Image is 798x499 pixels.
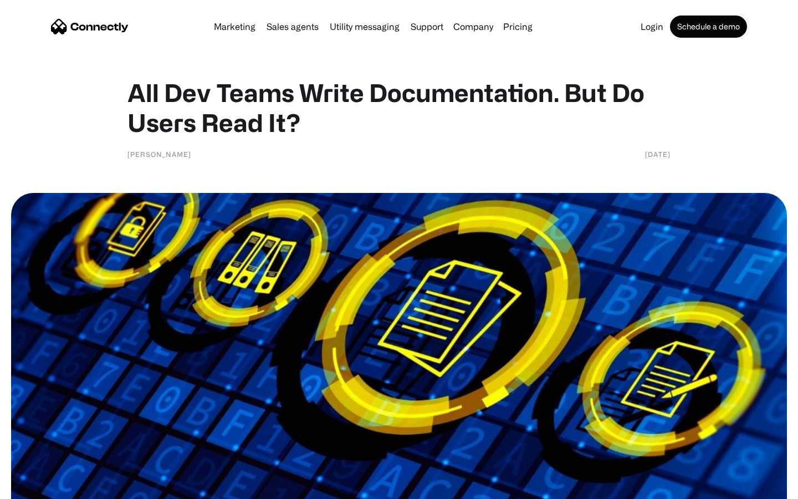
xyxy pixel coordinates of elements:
[453,19,493,34] div: Company
[262,22,323,31] a: Sales agents
[499,22,537,31] a: Pricing
[127,149,191,160] div: [PERSON_NAME]
[636,22,668,31] a: Login
[127,78,671,138] h1: All Dev Teams Write Documentation. But Do Users Read It?
[22,480,66,495] ul: Language list
[670,16,747,38] a: Schedule a demo
[11,480,66,495] aside: Language selected: English
[209,22,260,31] a: Marketing
[645,149,671,160] div: [DATE]
[325,22,404,31] a: Utility messaging
[406,22,448,31] a: Support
